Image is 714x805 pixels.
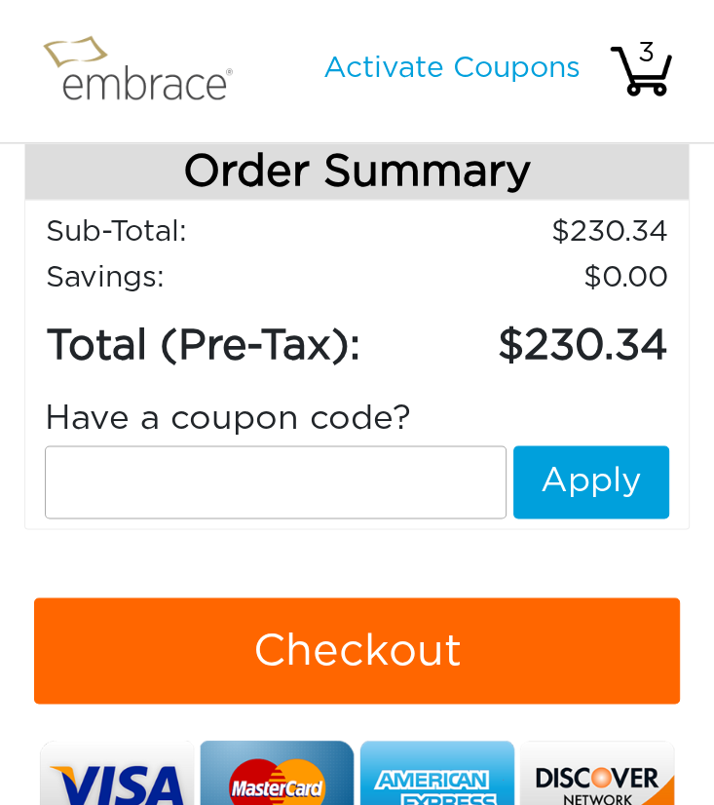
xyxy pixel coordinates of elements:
button: Checkout [34,597,680,705]
div: 3 [612,33,680,74]
td: 230.34 [389,301,669,380]
td: 230.34 [389,210,669,255]
div: Have a coupon code? [30,394,684,445]
img: cart [607,37,675,105]
button: Apply [513,445,669,518]
h4: Order Summary [25,136,689,200]
td: Total (Pre-Tax): [45,301,389,380]
td: 0.00 [389,255,669,301]
a: Activate Coupons [323,54,581,83]
td: Savings : [45,255,389,301]
img: logo.png [34,24,258,118]
a: 3 [607,59,675,81]
td: Sub-Total: [45,210,389,255]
